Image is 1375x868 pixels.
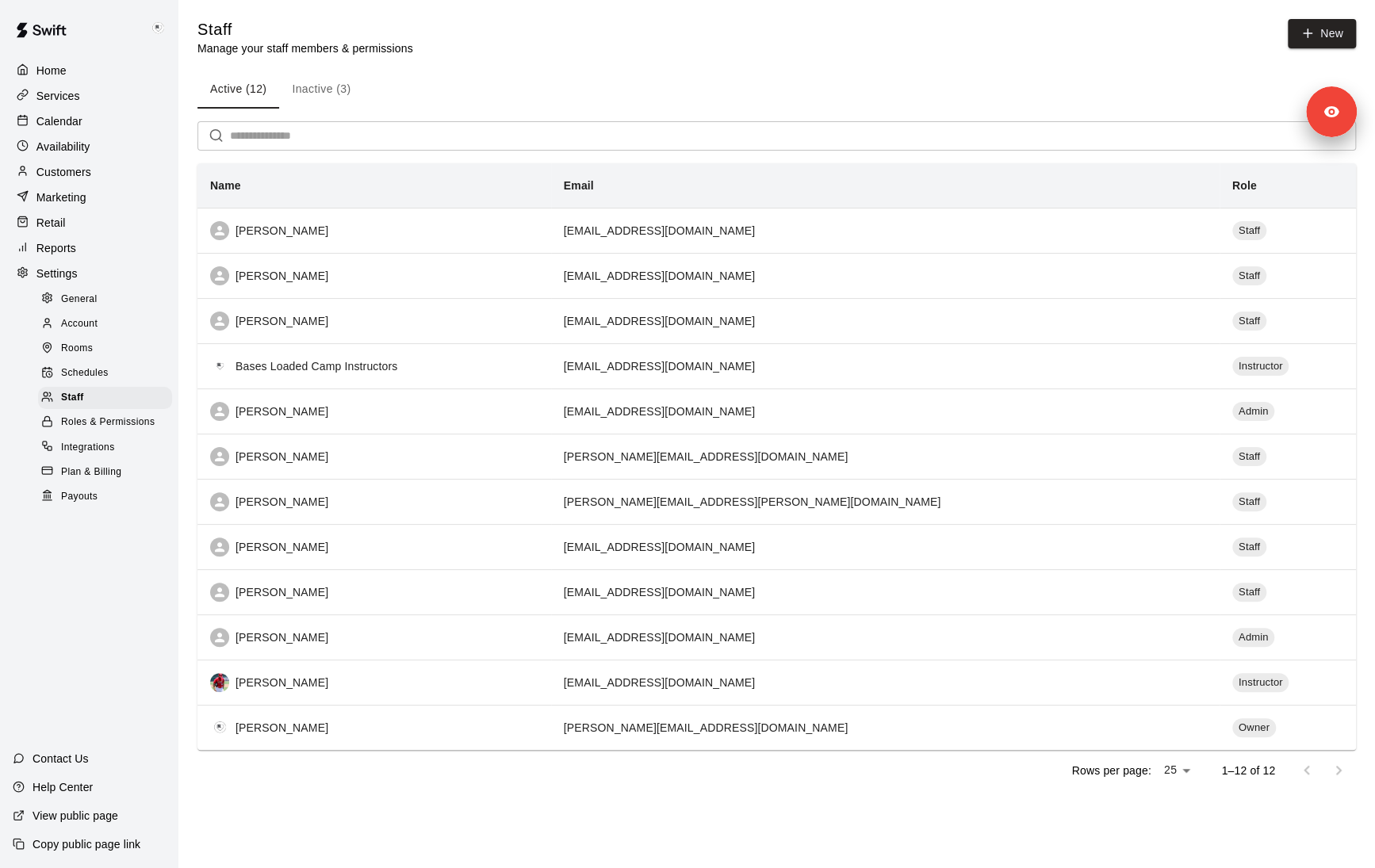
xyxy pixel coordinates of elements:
[1232,673,1289,692] div: Instructor
[61,341,93,357] span: Rooms
[551,343,1220,388] td: [EMAIL_ADDRESS][DOMAIN_NAME]
[1232,630,1275,645] span: Admin
[1232,583,1266,602] div: Staff
[197,163,1356,750] table: simple table
[551,705,1220,750] td: [PERSON_NAME][EMAIL_ADDRESS][DOMAIN_NAME]
[36,139,90,155] p: Availability
[1232,314,1266,329] span: Staff
[1232,224,1266,239] span: Staff
[210,357,538,376] div: Bases Loaded Camp Instructors
[551,208,1220,253] td: [EMAIL_ADDRESS][DOMAIN_NAME]
[210,447,538,466] div: [PERSON_NAME]
[13,211,166,235] a: Retail
[36,189,86,205] p: Marketing
[38,437,172,459] div: Integrations
[1232,495,1266,510] span: Staff
[61,390,84,406] span: Staff
[210,357,229,376] img: 23e3a56b-9055-40af-b846-7f7ba1a12ba4%2F7b52c68d-66bb-4e60-8fca-734f7f9090b0_image-1755033041778
[61,415,155,430] span: Roles & Permissions
[1232,718,1276,737] div: Owner
[61,292,98,308] span: General
[1232,404,1275,419] span: Admin
[13,262,166,285] a: Settings
[13,135,166,159] a: Availability
[36,63,67,78] p: Home
[1232,221,1266,240] div: Staff
[13,236,166,260] a: Reports
[148,19,167,38] img: Keith Brooks
[38,338,172,360] div: Rooms
[61,365,109,381] span: Schedules
[197,19,413,40] h5: Staff
[33,751,89,767] p: Contact Us
[551,253,1220,298] td: [EMAIL_ADDRESS][DOMAIN_NAME]
[38,486,172,508] div: Payouts
[1232,721,1276,736] span: Owner
[36,113,82,129] p: Calendar
[13,59,166,82] div: Home
[145,13,178,44] div: Keith Brooks
[1158,759,1197,782] div: 25
[210,266,538,285] div: [PERSON_NAME]
[1232,492,1266,511] div: Staff
[38,312,178,336] a: Account
[38,337,178,361] a: Rooms
[551,298,1220,343] td: [EMAIL_ADDRESS][DOMAIN_NAME]
[38,411,172,434] div: Roles & Permissions
[13,160,166,184] a: Customers
[38,435,178,460] a: Integrations
[1232,402,1275,421] div: Admin
[210,718,229,737] img: 23e3a56b-9055-40af-b846-7f7ba1a12ba4%2F7c3466f0-d598-42ef-88cc-22c6925ff999_BL%2520Tote%2520Bag%2...
[13,109,166,133] div: Calendar
[38,387,172,409] div: Staff
[210,628,538,647] div: [PERSON_NAME]
[1232,179,1257,192] b: Role
[1232,266,1266,285] div: Staff
[33,779,93,795] p: Help Center
[38,289,172,311] div: General
[279,71,363,109] button: Inactive (3)
[33,836,140,852] p: Copy public page link
[1071,763,1151,778] p: Rows per page:
[38,287,178,312] a: General
[1232,585,1266,600] span: Staff
[61,440,115,456] span: Integrations
[1232,447,1266,466] div: Staff
[551,614,1220,660] td: [EMAIL_ADDRESS][DOMAIN_NAME]
[551,388,1220,434] td: [EMAIL_ADDRESS][DOMAIN_NAME]
[1232,269,1266,284] span: Staff
[197,71,279,109] button: Active (12)
[210,673,538,692] div: [PERSON_NAME]
[36,266,78,281] p: Settings
[38,484,178,509] a: Payouts
[210,718,538,737] div: [PERSON_NAME]
[1232,357,1289,376] div: Instructor
[551,660,1220,705] td: [EMAIL_ADDRESS][DOMAIN_NAME]
[210,583,538,602] div: [PERSON_NAME]
[210,492,538,511] div: [PERSON_NAME]
[1232,449,1266,465] span: Staff
[1288,19,1356,48] a: New
[210,221,538,240] div: [PERSON_NAME]
[38,411,178,435] a: Roles & Permissions
[38,386,178,411] a: Staff
[13,185,166,209] a: Marketing
[564,179,594,192] b: Email
[1232,537,1266,556] div: Staff
[210,179,241,192] b: Name
[1221,763,1275,778] p: 1–12 of 12
[33,808,118,824] p: View public page
[210,402,538,421] div: [PERSON_NAME]
[38,361,178,386] a: Schedules
[1232,628,1275,647] div: Admin
[197,40,413,56] p: Manage your staff members & permissions
[210,537,538,556] div: [PERSON_NAME]
[13,84,166,108] div: Services
[551,434,1220,479] td: [PERSON_NAME][EMAIL_ADDRESS][DOMAIN_NAME]
[1232,312,1266,331] div: Staff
